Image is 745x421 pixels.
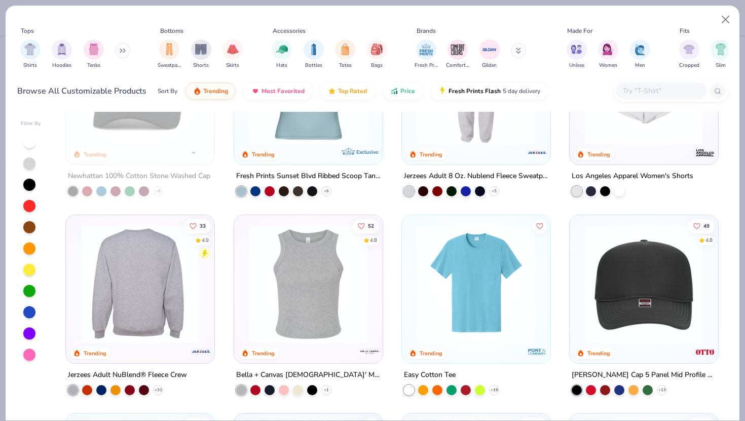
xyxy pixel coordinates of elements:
[492,188,497,194] span: + 5
[446,39,469,69] button: filter button
[404,170,548,183] div: Jerzees Adult 8 Oz. Nublend Fleece Sweatpants
[449,87,501,95] span: Fresh Prints Flash
[193,87,201,95] img: trending.gif
[236,170,381,183] div: Fresh Prints Sunset Blvd Ribbed Scoop Tank Top
[490,387,498,393] span: + 19
[598,39,618,69] div: filter for Women
[567,39,587,69] button: filter button
[482,62,497,69] span: Gildan
[203,87,228,95] span: Trending
[527,342,547,362] img: Port & Company logo
[680,26,690,35] div: Fits
[244,82,312,100] button: Most Favorited
[236,369,381,382] div: Bella + Canvas [DEMOGRAPHIC_DATA]' Micro Ribbed Racerback Tank
[158,62,181,69] span: Sweatpants
[705,236,713,244] div: 4.8
[304,39,324,69] button: filter button
[17,85,146,97] div: Browse All Customizable Products
[622,85,700,97] input: Try "T-Shirt"
[20,39,41,69] div: filter for Shirts
[479,39,500,69] div: filter for Gildan
[630,39,650,69] div: filter for Men
[369,236,377,244] div: 4.8
[191,39,211,69] div: filter for Shorts
[227,44,239,55] img: Skirts Image
[192,342,212,362] img: Jerzees logo
[324,188,329,194] span: + 6
[68,170,210,183] div: Newhattan 100% Cotton Stone Washed Cap
[438,87,446,95] img: flash.gif
[540,225,668,343] img: d5d4b32d-d9c7-4cdf-bbc7-46547b4c8580
[185,82,236,100] button: Trending
[572,369,716,382] div: [PERSON_NAME] Cap 5 Panel Mid Profile Mesh Back Trucker Hat
[367,39,387,69] button: filter button
[262,87,305,95] span: Most Favorited
[383,82,423,100] button: Price
[155,387,162,393] span: + 32
[695,342,715,362] img: Otto Cap logo
[21,120,41,128] div: Filter By
[658,387,666,393] span: + 13
[56,44,67,55] img: Hoodies Image
[446,39,469,69] div: filter for Comfort Colors
[603,44,614,55] img: Women Image
[359,342,380,362] img: Bella + Canvas logo
[431,82,548,100] button: Fresh Prints Flash5 day delivery
[688,219,715,233] button: Like
[226,62,239,69] span: Skirts
[202,236,209,244] div: 4.9
[400,87,415,95] span: Price
[567,39,587,69] div: filter for Unisex
[184,219,211,233] button: Like
[304,39,324,69] div: filter for Bottles
[630,39,650,69] button: filter button
[450,42,465,57] img: Comfort Colors Image
[372,225,501,343] img: a2c1212f-7889-4602-8399-578c484ff67d
[352,219,379,233] button: Like
[446,62,469,69] span: Comfort Colors
[635,62,645,69] span: Men
[244,225,372,343] img: 52992e4f-a45f-431a-90ff-fda9c8197133
[52,62,71,69] span: Hoodies
[305,62,322,69] span: Bottles
[415,39,438,69] div: filter for Fresh Prints
[160,26,183,35] div: Bottoms
[571,44,582,55] img: Unisex Image
[415,39,438,69] button: filter button
[415,62,438,69] span: Fresh Prints
[200,223,206,228] span: 33
[76,225,204,343] img: bfcb3af6-33ca-4fb1-878d-461b12552e5f
[479,39,500,69] button: filter button
[251,87,259,95] img: most_fav.gif
[87,62,100,69] span: Tanks
[367,223,374,228] span: 52
[158,87,177,96] div: Sort By
[335,39,355,69] div: filter for Totes
[24,44,36,55] img: Shirts Image
[716,10,735,29] button: Close
[328,87,336,95] img: TopRated.gif
[339,62,352,69] span: Totes
[567,26,592,35] div: Made For
[273,26,306,35] div: Accessories
[367,39,387,69] div: filter for Bags
[222,39,243,69] div: filter for Skirts
[598,39,618,69] button: filter button
[572,170,693,183] div: Los Angeles Apparel Women's Shorts
[419,42,434,57] img: Fresh Prints Image
[527,143,547,163] img: Jerzees logo
[711,39,731,69] div: filter for Slim
[68,369,187,382] div: Jerzees Adult NuBlend® Fleece Crew
[23,62,37,69] span: Shirts
[193,62,209,69] span: Shorts
[371,44,382,55] img: Bags Image
[21,26,34,35] div: Tops
[272,39,292,69] div: filter for Hats
[679,39,699,69] div: filter for Cropped
[52,39,72,69] button: filter button
[272,39,292,69] button: filter button
[482,42,497,57] img: Gildan Image
[580,225,708,343] img: 31d1171b-c302-40d8-a1fe-679e4cf1ca7b
[276,44,288,55] img: Hats Image
[503,86,540,97] span: 5 day delivery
